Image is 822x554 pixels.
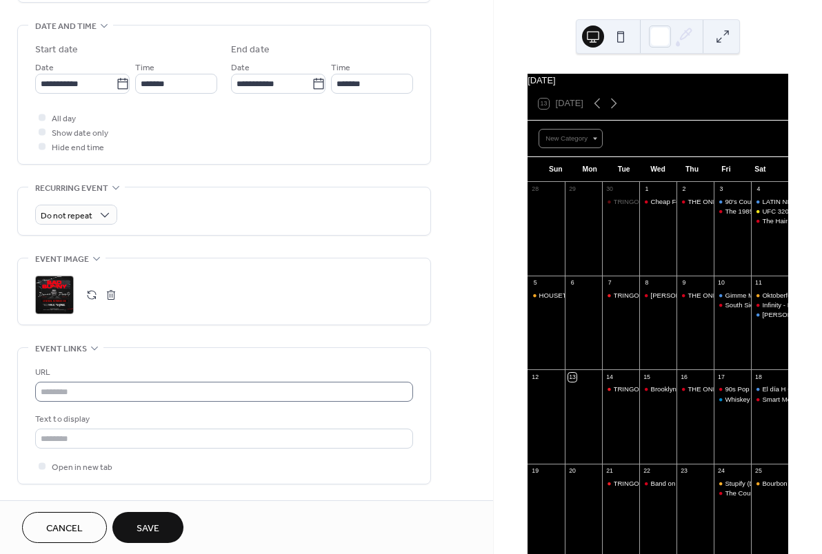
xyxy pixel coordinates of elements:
div: TRINGO [Trivia & Bingo] [602,384,639,393]
div: 7 [605,279,614,287]
span: Time [135,61,154,75]
div: 5 [531,279,539,287]
div: Brooklyn Charmers (Steely Dan Tribute) - FRONT STAGE [639,384,676,393]
div: Tue [607,157,641,182]
div: 30 [605,185,614,194]
div: 3 [717,185,725,194]
div: Gimme More: The Britney Experience - PERFORMANCE HALL [714,291,751,300]
span: All day [52,112,76,126]
div: THE ONE: Season 15 - WEEK 3 - Country Week [676,384,714,393]
div: URL [35,365,410,380]
div: 14 [605,373,614,381]
div: Mon [573,157,607,182]
div: Sat [743,157,777,182]
div: 16 [680,373,688,381]
button: Save [112,512,183,543]
div: El día H • 2025 [762,384,806,393]
div: Cheap Foreign Cars (Cheap Trick, The Cars & Foreigner) - FRONT STAGE [639,197,676,206]
div: The Country Night - FRONT STAGE [714,489,751,497]
div: Petty Kings (Tom Petty Tribute) - FRONT STAGE [639,291,676,300]
div: 11 [754,279,763,287]
div: Stupify (Disturbed), Voodoo (Godsmack) & Sound of Madness (Shinedown) at Bourbon Street [714,479,751,488]
div: Oktoberfest Celebration with The Bratwurst Brothers - BEER GARDEN [751,291,788,300]
div: 90's Country Night w/ South City Revival - PERFORMANCE HALL [714,197,751,206]
div: TRINGO [Trivia & Bingo] [614,479,686,488]
div: 21 [605,466,614,475]
div: 20 [568,466,577,475]
span: Recurring event [35,181,108,196]
div: 23 [680,466,688,475]
div: TRINGO [Trivia & Bingo] [614,291,686,300]
div: Sarah's Place: A Zach Bryan & Noah Kahan Tribute - PERFORMANCE HALL [751,310,788,319]
div: 90s Pop Nation - FRONT STAGE [725,384,822,393]
div: 10 [717,279,725,287]
div: 19 [531,466,539,475]
span: Hide end time [52,141,104,155]
span: Open in new tab [52,460,112,475]
div: 13 [568,373,577,381]
div: 8 [643,279,651,287]
div: 22 [643,466,651,475]
span: Event links [35,342,87,356]
span: Do not repeat [41,208,92,224]
div: TRINGO [Trivia & Bingo] [602,479,639,488]
div: 1 [643,185,651,194]
div: The 1985 - FRONT STAGE [725,207,805,216]
div: 28 [531,185,539,194]
div: [DATE] [528,74,788,87]
div: 24 [717,466,725,475]
span: Date and time [35,19,97,34]
div: 29 [568,185,577,194]
div: ; [35,276,74,314]
div: HOUSETOBER FEST - Daytime Music Festival [539,291,678,300]
div: HOUSETOBER FEST - Daytime Music Festival [528,291,565,300]
div: The 1985 - FRONT STAGE [714,207,751,216]
div: Bourbon Street's Massive Halloween Party | Presented by Haunted House Chicago & Midnight Terror [751,479,788,488]
div: End date [231,43,270,57]
div: THE ONE: Season 15 - WEEK 1 - First Impression Week [676,197,714,206]
span: Show date only [52,126,108,141]
div: Start date [35,43,78,57]
div: TRINGO [Trivia & Bingo] [602,291,639,300]
span: Date [35,61,54,75]
div: THE ONE: Season 15 - WEEK 2 - 80s/90s Pop [676,291,714,300]
div: 9 [680,279,688,287]
div: Sun [539,157,572,182]
div: 2 [680,185,688,194]
div: 15 [643,373,651,381]
button: Cancel [22,512,107,543]
div: Smart Mouth - 2000s Tribute Band - FRONT STAGE [751,395,788,404]
span: Cancel [46,522,83,536]
span: Save [137,522,159,536]
div: UFC 320 [762,207,788,216]
div: 25 [754,466,763,475]
div: Whiskey Friends “The Morgan Wallen Experience“ - PERFORMANCE HALL [714,395,751,404]
div: Text to display [35,412,410,427]
div: Band on the Run (Paul McCartney Tribute) - FRONT STAGE [639,479,676,488]
span: Event image [35,252,89,267]
div: 18 [754,373,763,381]
div: The Hair Band Night - FRONT STAGE [751,216,788,225]
div: LATIN NIGHT - PERFORMANCE HALL [751,197,788,206]
div: 12 [531,373,539,381]
div: El día H • 2025 [751,384,788,393]
span: Time [331,61,350,75]
div: Wed [641,157,674,182]
div: UFC 320 [751,207,788,216]
div: 4 [754,185,763,194]
div: Infinity - FRONT STAGE [751,300,788,309]
div: South Side Hooligans - FRONT STAGE [714,300,751,309]
div: 6 [568,279,577,287]
div: TRINGO [Trivia & Bingo] [614,384,686,393]
span: Date [231,61,250,75]
div: TRINGO [Trivia & Bingo] [614,197,686,206]
div: Thu [675,157,709,182]
div: 90s Pop Nation - FRONT STAGE [714,384,751,393]
div: 17 [717,373,725,381]
div: Fri [709,157,743,182]
div: TRINGO [Trivia & Bingo] [602,197,639,206]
